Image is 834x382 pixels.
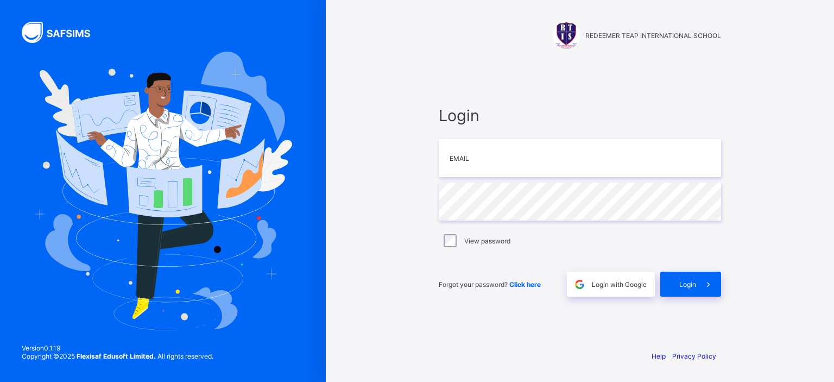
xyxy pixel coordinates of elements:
[22,22,103,43] img: SAFSIMS Logo
[439,106,721,125] span: Login
[34,52,292,330] img: Hero Image
[439,280,541,289] span: Forgot your password?
[573,278,586,291] img: google.396cfc9801f0270233282035f929180a.svg
[77,352,156,360] strong: Flexisaf Edusoft Limited.
[22,352,213,360] span: Copyright © 2025 All rights reserved.
[672,352,716,360] a: Privacy Policy
[509,280,541,289] a: Click here
[652,352,666,360] a: Help
[585,32,721,40] span: REDEEMER TEAP INTERNATIONAL SCHOOL
[464,237,510,245] label: View password
[679,280,696,289] span: Login
[592,280,647,289] span: Login with Google
[22,344,213,352] span: Version 0.1.19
